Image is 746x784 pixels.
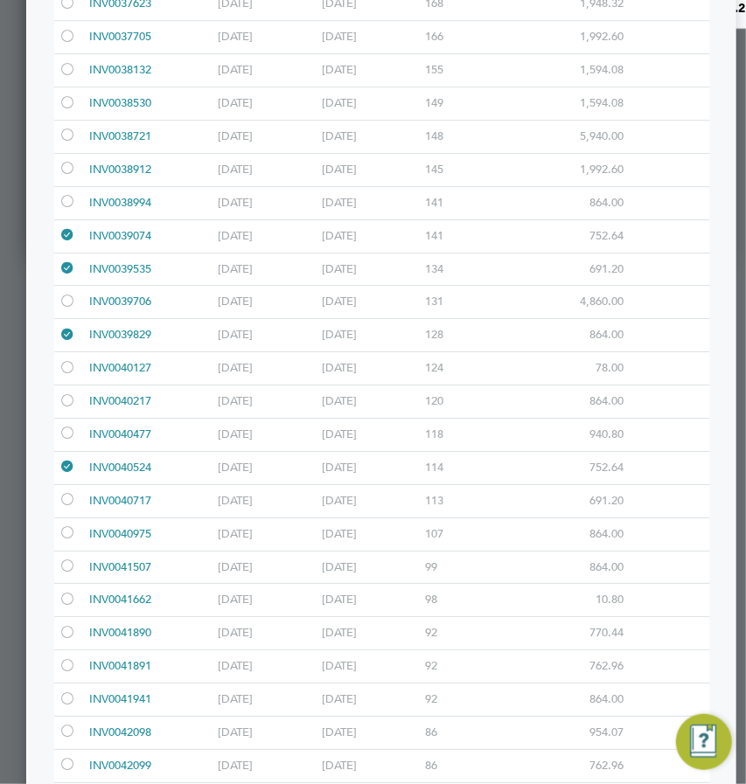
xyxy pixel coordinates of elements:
div: 1,594.08 [498,54,628,87]
div: [DATE] [214,54,317,87]
div: [DATE] [317,352,421,385]
div: 120 [421,385,498,418]
div: [DATE] [214,452,317,484]
div: [DATE] [317,552,421,584]
div: [DATE] [317,87,421,120]
span: INV0040217 [89,393,151,408]
span: INV0040524 [89,460,151,475]
div: 691.20 [498,253,628,286]
div: [DATE] [317,286,421,318]
div: [DATE] [317,717,421,749]
div: [DATE] [317,21,421,53]
span: INV0042099 [89,758,151,773]
div: [DATE] [214,220,317,253]
div: 166 [421,21,498,53]
div: [DATE] [317,518,421,551]
div: 131 [421,286,498,318]
div: [DATE] [317,319,421,351]
div: [DATE] [317,617,421,649]
div: [DATE] [214,750,317,782]
div: [DATE] [317,452,421,484]
div: [DATE] [214,552,317,584]
div: 155 [421,54,498,87]
button: Engage Resource Center [676,714,732,770]
div: [DATE] [317,187,421,219]
div: [DATE] [214,319,317,351]
div: 114 [421,452,498,484]
span: INV0042098 [89,725,151,739]
div: 86 [421,750,498,782]
div: 762.96 [498,650,628,683]
div: [DATE] [317,650,421,683]
div: 107 [421,518,498,551]
div: [DATE] [214,121,317,153]
div: [DATE] [214,187,317,219]
span: INV0038721 [89,128,151,143]
span: INV0038132 [89,62,151,77]
div: 141 [421,187,498,219]
div: 92 [421,617,498,649]
div: 770.44 [498,617,628,649]
div: 864.00 [498,552,628,584]
span: INV0041890 [89,625,151,640]
div: [DATE] [214,286,317,318]
span: INV0040717 [89,493,151,508]
span: INV0041941 [89,691,151,706]
div: [DATE] [214,584,317,616]
span: INV0041662 [89,592,151,607]
div: 864.00 [498,385,628,418]
div: 954.07 [498,717,628,749]
div: 98 [421,584,498,616]
span: INV0039535 [89,261,151,276]
span: INV0040975 [89,526,151,541]
div: [DATE] [317,584,421,616]
div: [DATE] [214,154,317,186]
div: 92 [421,650,498,683]
div: 1,992.60 [498,21,628,53]
span: INV0041891 [89,658,151,673]
div: [DATE] [214,683,317,716]
div: 141 [421,220,498,253]
div: [DATE] [214,352,317,385]
div: 752.64 [498,452,628,484]
span: INV0040127 [89,360,151,375]
span: INV0037705 [89,29,151,44]
div: [DATE] [317,253,421,286]
div: [DATE] [317,121,421,153]
span: INV0039074 [89,228,151,243]
div: 1,594.08 [498,87,628,120]
div: [DATE] [317,419,421,451]
div: [DATE] [317,54,421,87]
div: [DATE] [317,485,421,517]
div: [DATE] [317,220,421,253]
div: 113 [421,485,498,517]
div: 148 [421,121,498,153]
div: [DATE] [317,385,421,418]
div: [DATE] [317,750,421,782]
span: INV0038912 [89,162,151,177]
span: INV0041507 [89,559,151,574]
div: 134 [421,253,498,286]
div: 145 [421,154,498,186]
div: [DATE] [317,683,421,716]
div: 864.00 [498,518,628,551]
div: [DATE] [214,419,317,451]
div: 864.00 [498,683,628,716]
div: 10.80 [498,584,628,616]
div: [DATE] [214,617,317,649]
div: 124 [421,352,498,385]
div: [DATE] [214,717,317,749]
span: INV0038994 [89,195,151,210]
div: [DATE] [214,87,317,120]
div: 752.64 [498,220,628,253]
div: 86 [421,717,498,749]
div: 691.20 [498,485,628,517]
div: [DATE] [214,650,317,683]
div: [DATE] [214,518,317,551]
div: 128 [421,319,498,351]
span: INV0039829 [89,327,151,342]
div: 92 [421,683,498,716]
div: 940.80 [498,419,628,451]
div: 78.00 [498,352,628,385]
div: 864.00 [498,187,628,219]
